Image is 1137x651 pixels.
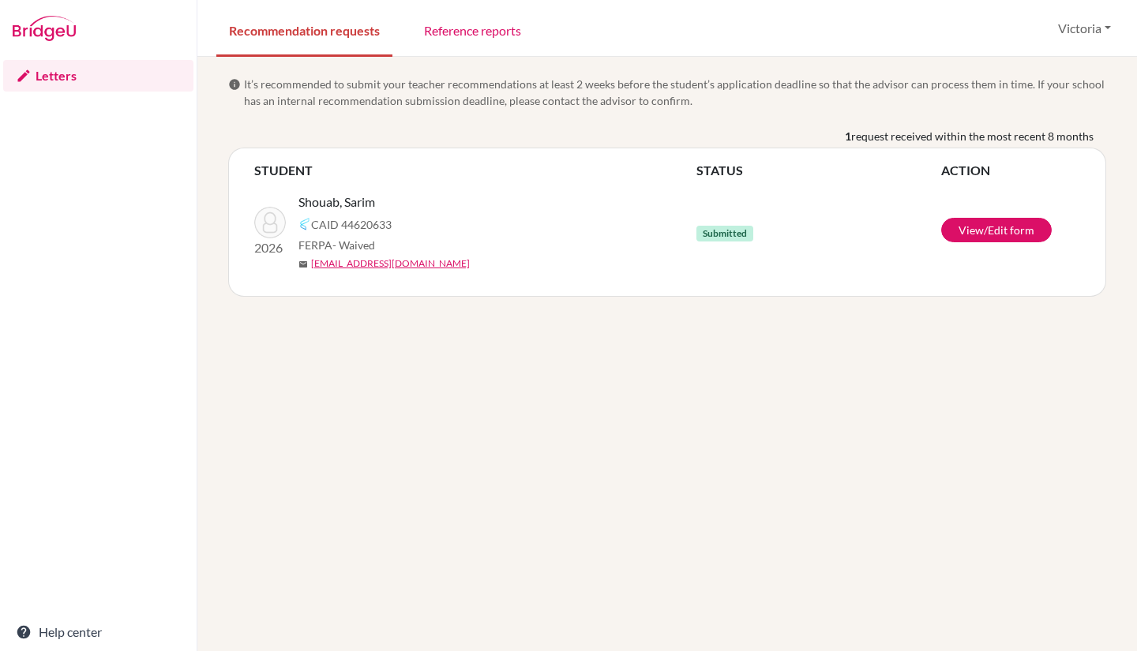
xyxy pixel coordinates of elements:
span: mail [298,260,308,269]
a: View/Edit form [941,218,1052,242]
a: Reference reports [411,2,534,57]
p: 2026 [254,238,286,257]
b: 1 [845,128,851,144]
span: info [228,78,241,91]
span: request received within the most recent 8 months [851,128,1094,144]
th: STATUS [696,161,941,180]
span: FERPA [298,237,375,253]
a: [EMAIL_ADDRESS][DOMAIN_NAME] [311,256,470,271]
a: Letters [3,60,193,92]
span: Shouab, Sarim [298,193,375,211]
span: - Waived [332,238,375,252]
span: It’s recommended to submit your teacher recommendations at least 2 weeks before the student’s app... [244,76,1106,109]
th: STUDENT [254,161,696,180]
a: Help center [3,616,193,648]
a: Recommendation requests [216,2,392,57]
img: Shouab, Sarim [254,207,286,238]
img: Bridge-U [13,16,76,41]
button: Victoria [1051,13,1118,43]
th: ACTION [941,161,1080,180]
img: Common App logo [298,218,311,230]
span: Submitted [696,226,753,241]
span: CAID 44620633 [311,216,392,233]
